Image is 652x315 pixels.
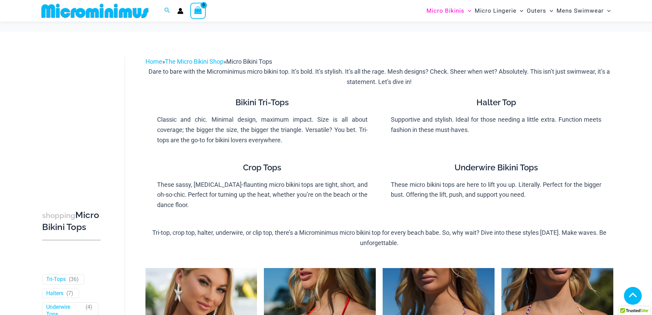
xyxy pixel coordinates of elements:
[604,2,611,20] span: Menu Toggle
[46,276,66,283] a: Tri-Tops
[546,2,553,20] span: Menu Toggle
[145,228,613,248] p: Tri-top, crop top, halter, underwire, or clip top, there’s a Microminimus micro bikini top for ev...
[226,58,272,65] span: Micro Bikini Tops
[145,58,272,65] span: » »
[68,290,71,296] span: 7
[42,209,101,233] h3: Micro Bikini Tops
[46,290,63,297] a: Halters
[145,58,162,65] a: Home
[464,2,471,20] span: Menu Toggle
[391,163,601,173] h4: Underwire Bikini Tops
[87,304,90,310] span: 4
[426,2,464,20] span: Micro Bikinis
[165,58,223,65] a: The Micro Bikini Shop
[424,1,614,21] nav: Site Navigation
[42,211,75,220] span: shopping
[157,180,368,210] p: These sassy, [MEDICAL_DATA]-flaunting micro bikini tops are tight, short, and oh-so-chic. Perfect...
[190,3,206,19] a: View Shopping Cart, empty
[473,2,525,20] a: Micro LingerieMenu ToggleMenu Toggle
[475,2,516,20] span: Micro Lingerie
[157,114,368,145] p: Classic and chic. Minimal design, maximum impact. Size is all about coverage; the bigger the size...
[69,276,79,283] span: ( )
[391,180,601,200] p: These micro bikini tops are here to lift you up. Literally. Perfect for the bigger bust. Offering...
[157,98,368,108] h4: Bikini Tri-Tops
[71,276,77,282] span: 36
[557,2,604,20] span: Mens Swimwear
[391,114,601,135] p: Supportive and stylish. Ideal for those needing a little extra. Function meets fashion in these m...
[164,7,170,15] a: Search icon link
[527,2,546,20] span: Outers
[525,2,555,20] a: OutersMenu ToggleMenu Toggle
[42,51,104,188] iframe: TrustedSite Certified
[555,2,612,20] a: Mens SwimwearMenu ToggleMenu Toggle
[145,66,613,87] p: Dare to bare with the Microminimus micro bikini top. It’s bold. It’s stylish. It’s all the rage. ...
[66,290,73,297] span: ( )
[39,3,151,19] img: MM SHOP LOGO FLAT
[391,98,601,108] h4: Halter Top
[516,2,523,20] span: Menu Toggle
[157,163,368,173] h4: Crop Tops
[425,2,473,20] a: Micro BikinisMenu ToggleMenu Toggle
[177,8,183,14] a: Account icon link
